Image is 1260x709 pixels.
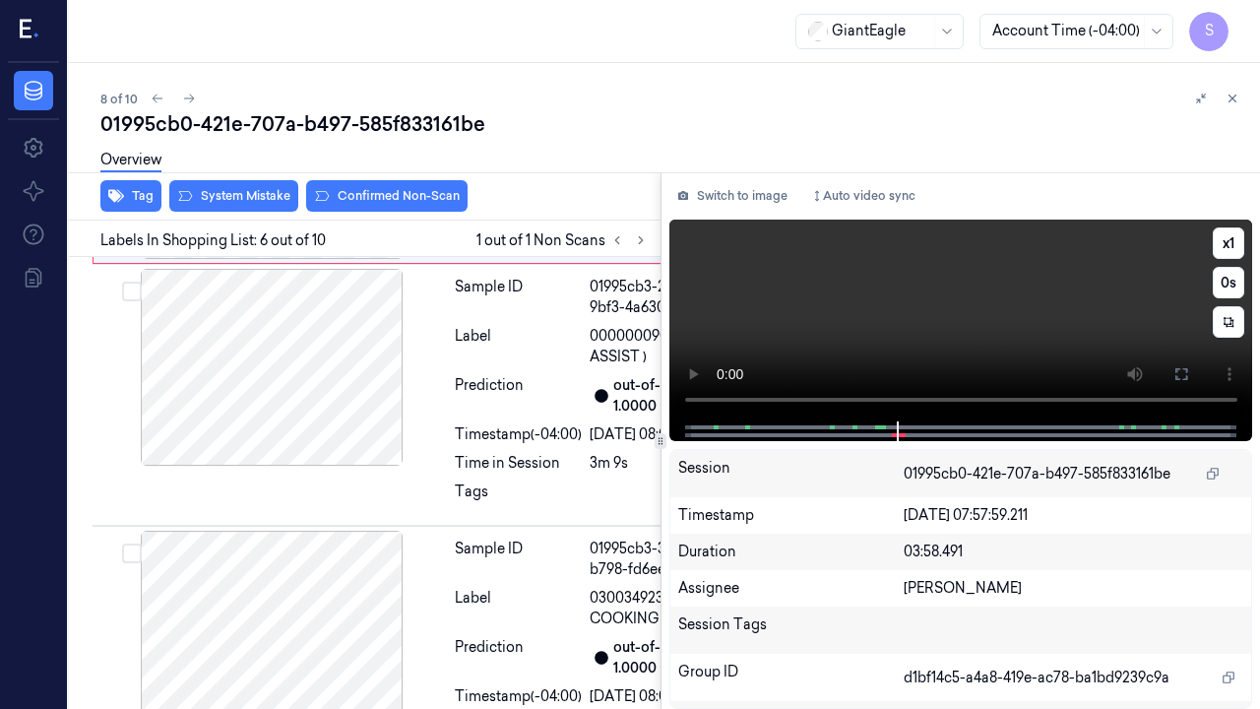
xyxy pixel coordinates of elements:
[122,544,142,563] button: Select row
[455,277,582,318] div: Sample ID
[590,453,749,474] div: 3m 9s
[169,180,298,212] button: System Mistake
[455,482,582,513] div: Tags
[122,282,142,301] button: Select row
[455,539,582,580] div: Sample ID
[455,326,582,367] div: Label
[100,230,326,251] span: Labels In Shopping List: 6 out of 10
[100,110,1244,138] div: 01995cb0-421e-707a-b497-585f833161be
[904,505,1243,526] div: [DATE] 07:57:59.211
[455,588,582,629] div: Label
[678,614,905,646] div: Session Tags
[678,578,905,599] div: Assignee
[455,686,582,707] div: Timestamp (-04:00)
[455,375,582,417] div: Prediction
[100,180,161,212] button: Tag
[904,464,1170,484] span: 01995cb0-421e-707a-b497-585f833161be
[1189,12,1228,51] button: S
[455,424,582,445] div: Timestamp (-04:00)
[590,326,749,367] span: 00000009023 (GUEST ASSIST )
[678,505,905,526] div: Timestamp
[904,578,1243,599] div: [PERSON_NAME]
[455,637,582,678] div: Prediction
[590,424,749,445] div: [DATE] 08:01:08.466
[476,228,653,252] span: 1 out of 1 Non Scans
[590,588,749,629] span: 03003492308 (GE COOKING SPINACH)
[590,686,749,707] div: [DATE] 08:01:13.389
[590,539,749,580] div: 01995cb3-38ad-779b-b798-fd6ee247a3fe
[803,180,923,212] button: Auto video sync
[306,180,468,212] button: Confirmed Non-Scan
[678,662,905,693] div: Group ID
[678,458,905,489] div: Session
[590,277,749,318] div: 01995cb3-2572-7847-9bf3-4a6308f2ab0b
[678,542,905,562] div: Duration
[455,453,582,474] div: Time in Session
[613,637,749,678] div: out-of-scope: 1.0000
[100,91,138,107] span: 8 of 10
[100,150,161,172] a: Overview
[1213,267,1244,298] button: 0s
[904,542,1243,562] div: 03:58.491
[904,668,1169,688] span: d1bf14c5-a4a8-419e-ac78-ba1bd9239c9a
[669,180,795,212] button: Switch to image
[613,375,749,417] div: out-of-scope: 1.0000
[1213,227,1244,259] button: x1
